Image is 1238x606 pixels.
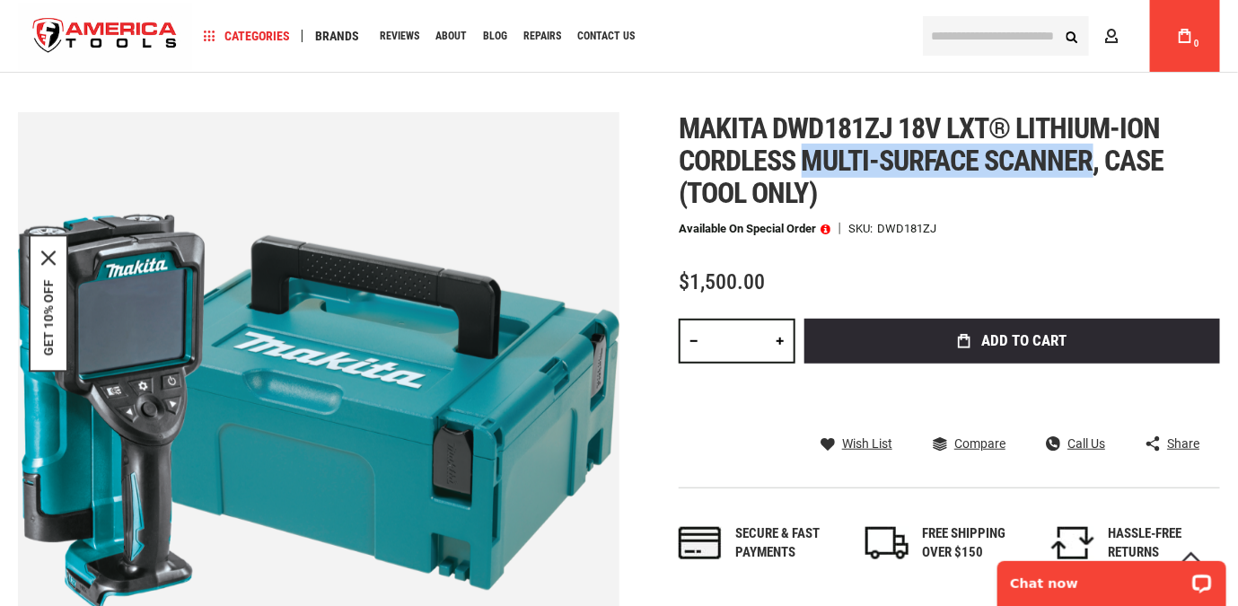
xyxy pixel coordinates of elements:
[523,31,561,41] span: Repairs
[1067,437,1105,450] span: Call Us
[569,24,643,48] a: Contact Us
[735,524,847,563] div: Secure & fast payments
[577,31,635,41] span: Contact Us
[1051,527,1094,559] img: returns
[372,24,427,48] a: Reviews
[821,435,892,452] a: Wish List
[41,279,56,356] button: GET 10% OFF
[427,24,475,48] a: About
[515,24,569,48] a: Repairs
[307,24,367,48] a: Brands
[933,435,1005,452] a: Compare
[848,223,877,234] strong: SKU
[1194,39,1199,48] span: 0
[804,319,1220,364] button: Add to Cart
[204,30,290,42] span: Categories
[679,223,830,235] p: Available on Special Order
[1046,435,1105,452] a: Call Us
[1108,524,1220,563] div: HASSLE-FREE RETURNS
[679,111,1163,210] span: Makita dwd181zj 18v lxt® lithium-ion cordless multi-surface scanner, case (tool only)
[842,437,892,450] span: Wish List
[1055,19,1089,53] button: Search
[315,30,359,42] span: Brands
[380,31,419,41] span: Reviews
[679,269,765,294] span: $1,500.00
[435,31,467,41] span: About
[41,250,56,265] svg: close icon
[41,250,56,265] button: Close
[1167,437,1199,450] span: Share
[18,3,192,70] img: America Tools
[954,437,1005,450] span: Compare
[986,549,1238,606] iframe: LiveChat chat widget
[18,3,192,70] a: store logo
[679,527,722,559] img: payments
[877,223,936,234] div: DWD181ZJ
[196,24,298,48] a: Categories
[982,333,1067,348] span: Add to Cart
[922,524,1034,563] div: FREE SHIPPING OVER $150
[475,24,515,48] a: Blog
[801,369,1224,421] iframe: Secure express checkout frame
[483,31,507,41] span: Blog
[865,527,909,559] img: shipping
